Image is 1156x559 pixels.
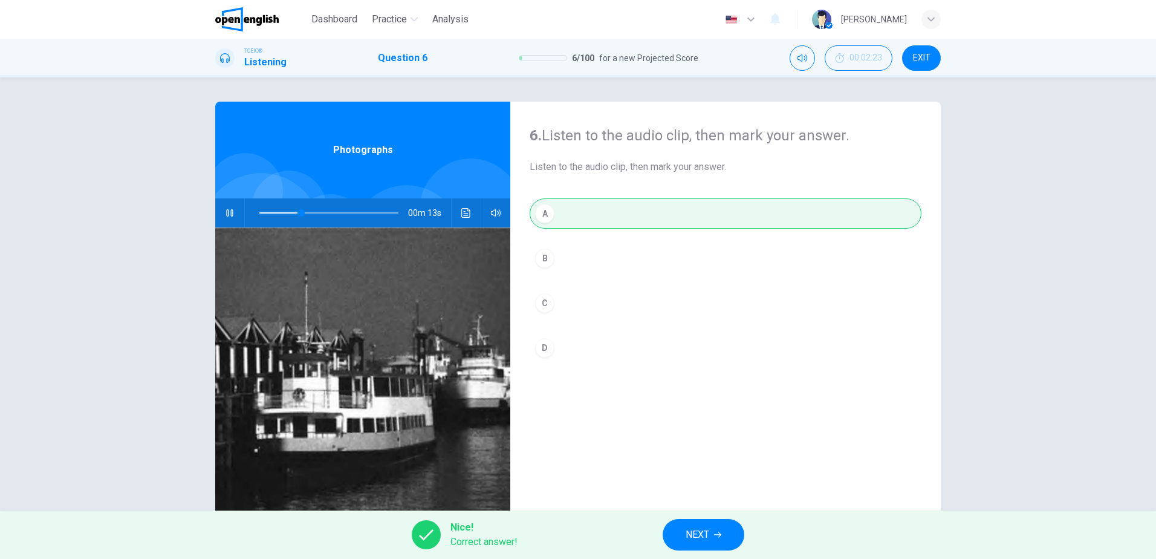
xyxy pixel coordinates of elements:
[215,7,307,31] a: OpenEnglish logo
[427,8,473,30] button: Analysis
[244,55,287,70] h1: Listening
[530,160,921,174] span: Listen to the audio clip, then mark your answer.
[367,8,423,30] button: Practice
[812,10,831,29] img: Profile picture
[307,8,362,30] button: Dashboard
[432,12,469,27] span: Analysis
[572,51,594,65] span: 6 / 100
[790,45,815,71] div: Mute
[902,45,941,71] button: EXIT
[825,45,892,71] div: Hide
[311,12,357,27] span: Dashboard
[724,15,739,24] img: en
[215,7,279,31] img: OpenEnglish logo
[456,198,476,227] button: Click to see the audio transcription
[849,53,882,63] span: 00:02:23
[378,51,427,65] h1: Question 6
[599,51,698,65] span: for a new Projected Score
[372,12,407,27] span: Practice
[530,126,921,145] h4: Listen to the audio clip, then mark your answer.
[825,45,892,71] button: 00:02:23
[215,227,510,522] img: Photographs
[686,526,709,543] span: NEXT
[333,143,393,157] span: Photographs
[913,53,930,63] span: EXIT
[408,198,451,227] span: 00m 13s
[663,519,744,551] button: NEXT
[841,12,907,27] div: [PERSON_NAME]
[530,127,542,144] strong: 6.
[450,535,518,549] span: Correct answer!
[450,520,518,535] span: Nice!
[244,47,262,55] span: TOEIC®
